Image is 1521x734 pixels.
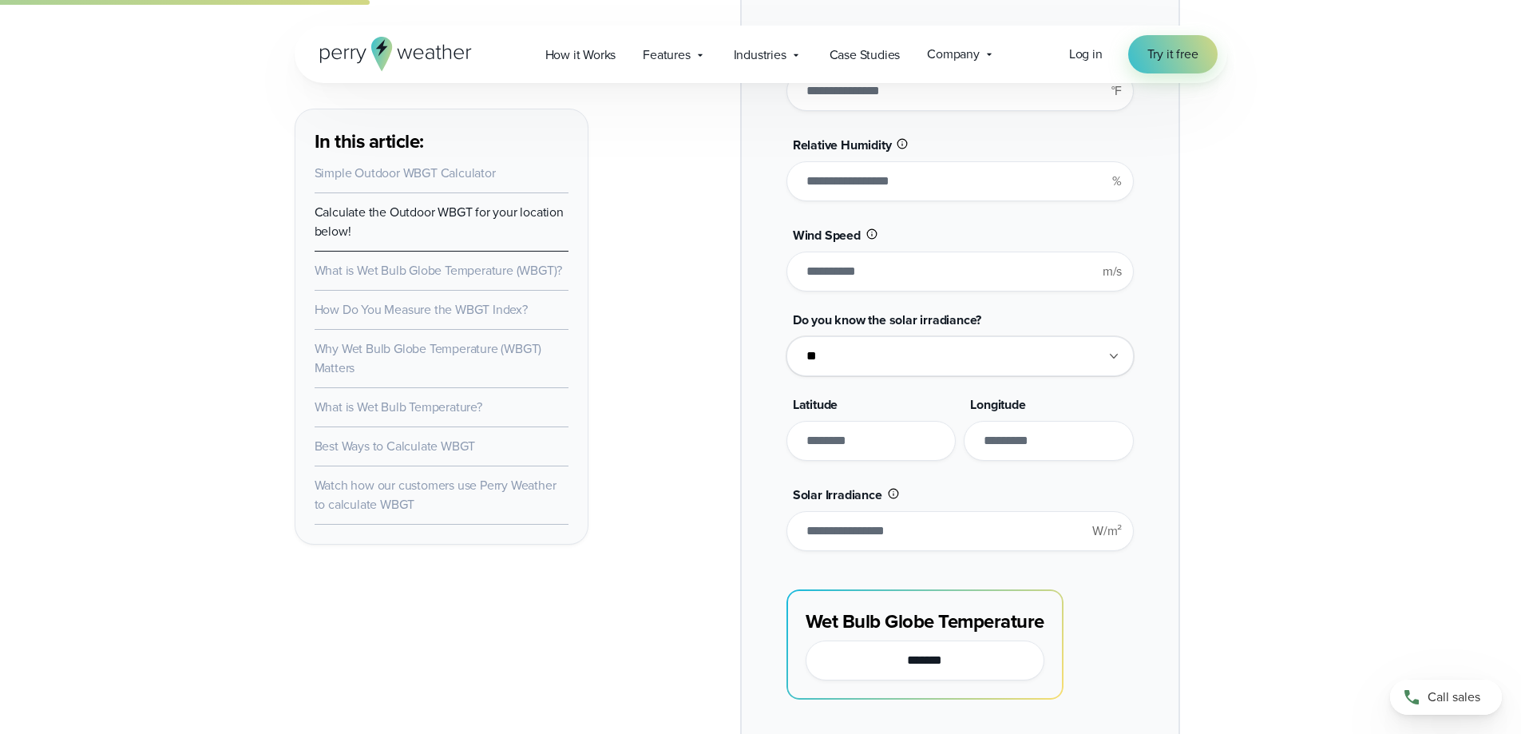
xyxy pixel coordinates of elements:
a: Simple Outdoor WBGT Calculator [315,164,496,182]
a: Case Studies [816,38,914,71]
span: Solar Irradiance [793,486,882,504]
span: Relative Humidity [793,136,892,154]
a: Watch how our customers use Perry Weather to calculate WBGT [315,476,557,514]
span: Wind Speed [793,226,861,244]
h3: In this article: [315,129,568,154]
a: What is Wet Bulb Globe Temperature (WBGT)? [315,261,563,280]
span: Try it free [1147,45,1198,64]
a: Why Wet Bulb Globe Temperature (WBGT) Matters [315,339,542,377]
a: Try it free [1128,35,1218,73]
span: Case Studies [830,46,901,65]
span: Industries [734,46,786,65]
span: Longitude [970,395,1025,414]
a: Call sales [1390,680,1502,715]
span: Log in [1069,45,1103,63]
a: How it Works [532,38,630,71]
span: Do you know the solar irradiance? [793,311,981,329]
span: How it Works [545,46,616,65]
a: How Do You Measure the WBGT Index? [315,300,528,319]
a: Log in [1069,45,1103,64]
span: Features [643,46,690,65]
span: Call sales [1428,688,1480,707]
a: What is Wet Bulb Temperature? [315,398,482,416]
span: Latitude [793,395,838,414]
a: Calculate the Outdoor WBGT for your location below! [315,203,564,240]
span: Company [927,45,980,64]
a: Best Ways to Calculate WBGT [315,437,476,455]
